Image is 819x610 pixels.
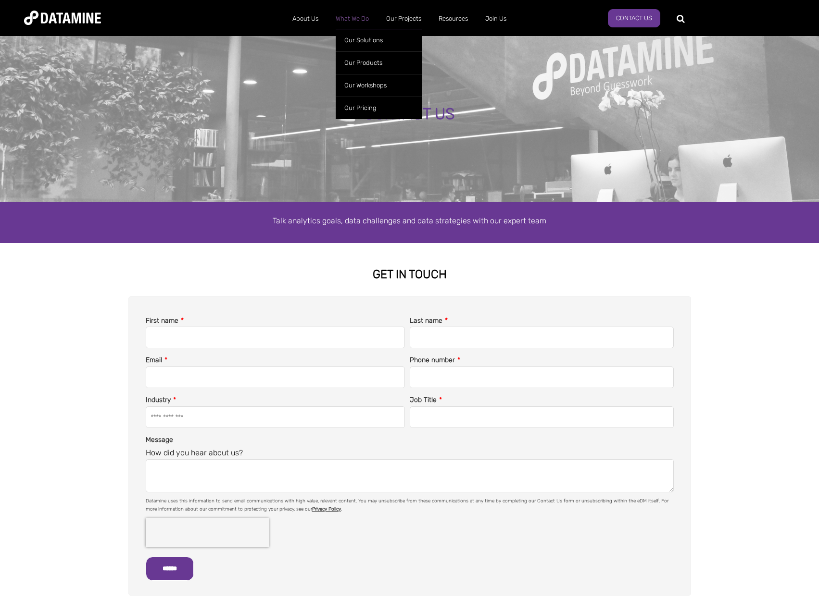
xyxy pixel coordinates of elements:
img: Datamine [24,11,101,25]
span: Phone number [410,356,455,364]
span: Message [146,436,173,444]
a: Privacy Policy [312,506,341,512]
div: CONTACT US [94,106,725,123]
p: Datamine uses this information to send email communications with high value, relevant content. Yo... [146,497,674,513]
a: Our Pricing [336,97,422,119]
a: Our Projects [378,6,430,31]
span: First name [146,317,178,325]
a: Join Us [477,6,515,31]
span: Job Title [410,396,437,404]
span: Talk analytics goals, data challenges and data strategies with our expert team [273,216,546,225]
a: Contact Us [608,9,660,27]
strong: GET IN TOUCH [373,268,447,281]
iframe: reCAPTCHA [146,518,269,547]
a: Our Workshops [336,74,422,97]
a: What We Do [327,6,378,31]
a: Resources [430,6,477,31]
legend: How did you hear about us? [146,446,674,459]
a: Our Solutions [336,29,422,51]
a: About Us [284,6,327,31]
span: Last name [410,317,442,325]
span: Email [146,356,162,364]
a: Our Products [336,51,422,74]
span: Industry [146,396,171,404]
